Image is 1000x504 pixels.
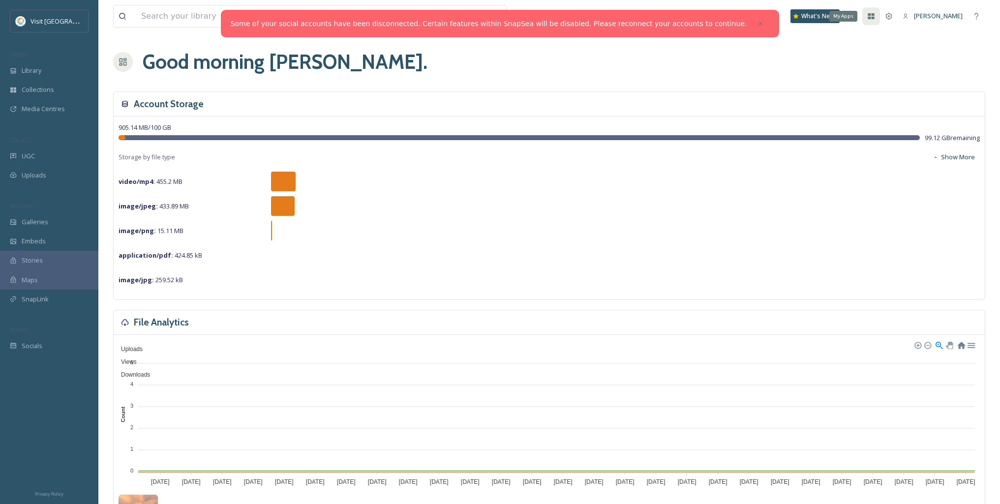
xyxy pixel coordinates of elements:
span: 424.85 kB [119,251,202,260]
span: Media Centres [22,104,65,114]
tspan: [DATE] [926,478,944,485]
tspan: [DATE] [523,478,542,485]
tspan: [DATE] [554,478,573,485]
tspan: [DATE] [957,478,975,485]
h3: Account Storage [134,97,204,111]
tspan: [DATE] [802,478,820,485]
tspan: [DATE] [895,478,913,485]
tspan: 1 [130,446,133,452]
tspan: [DATE] [709,478,727,485]
tspan: [DATE] [585,478,604,485]
span: Embeds [22,237,46,246]
span: 99.12 GB remaining [925,133,980,143]
strong: video/mp4 : [119,177,155,186]
a: View all files [444,6,501,26]
tspan: [DATE] [833,478,851,485]
span: Visit [GEOGRAPHIC_DATA] [30,16,107,26]
div: Zoom In [914,341,921,348]
input: Search your library [136,5,426,27]
tspan: 3 [130,403,133,409]
div: Panning [946,342,952,348]
div: Selection Zoom [935,340,943,349]
strong: application/pdf : [119,251,173,260]
tspan: 5 [130,359,133,365]
tspan: [DATE] [461,478,480,485]
span: 905.14 MB / 100 GB [119,123,171,132]
span: Downloads [114,371,150,378]
tspan: [DATE] [244,478,263,485]
h1: Good morning [PERSON_NAME] . [143,47,427,77]
span: WIDGETS [10,202,32,209]
span: COLLECT [10,136,31,144]
span: SOCIALS [10,326,30,333]
div: Menu [967,340,975,349]
tspan: [DATE] [275,478,294,485]
span: MEDIA [10,51,27,58]
tspan: [DATE] [430,478,449,485]
tspan: 4 [130,381,133,387]
span: Uploads [114,346,143,353]
span: UGC [22,151,35,161]
strong: image/png : [119,226,156,235]
text: Count [120,407,126,422]
span: 455.2 MB [119,177,182,186]
strong: image/jpeg : [119,202,158,210]
span: [PERSON_NAME] [914,11,963,20]
tspan: [DATE] [151,478,170,485]
span: Galleries [22,217,48,227]
tspan: [DATE] [647,478,666,485]
span: Maps [22,275,38,285]
tspan: 0 [130,468,133,474]
tspan: [DATE] [678,478,697,485]
span: Uploads [22,171,46,180]
span: 433.89 MB [119,202,189,210]
span: Privacy Policy [35,491,63,497]
a: Privacy Policy [35,487,63,499]
span: Storage by file type [119,152,175,162]
a: What's New [790,9,840,23]
tspan: [DATE] [864,478,882,485]
strong: image/jpg : [119,275,154,284]
div: Zoom Out [924,341,931,348]
tspan: 2 [130,424,133,430]
div: Reset Zoom [957,340,965,349]
tspan: [DATE] [616,478,635,485]
a: My Apps [862,7,880,25]
tspan: [DATE] [368,478,387,485]
span: SnapLink [22,295,49,304]
tspan: [DATE] [399,478,418,485]
tspan: [DATE] [306,478,325,485]
tspan: [DATE] [182,478,201,485]
button: Show More [928,148,980,167]
tspan: [DATE] [740,478,758,485]
tspan: [DATE] [213,478,232,485]
tspan: [DATE] [771,478,789,485]
span: Views [114,358,137,365]
img: download%20(10).jpeg [16,16,26,26]
span: Stories [22,256,43,265]
tspan: [DATE] [492,478,511,485]
a: Some of your social accounts have been disconnected. Certain features within SnapSea will be disa... [231,19,747,29]
span: Collections [22,85,54,94]
div: My Apps [829,11,857,22]
span: 15.11 MB [119,226,183,235]
span: Library [22,66,41,75]
span: 259.52 kB [119,275,183,284]
tspan: [DATE] [337,478,356,485]
h3: File Analytics [134,315,189,329]
a: [PERSON_NAME] [898,6,968,26]
span: Socials [22,341,42,351]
